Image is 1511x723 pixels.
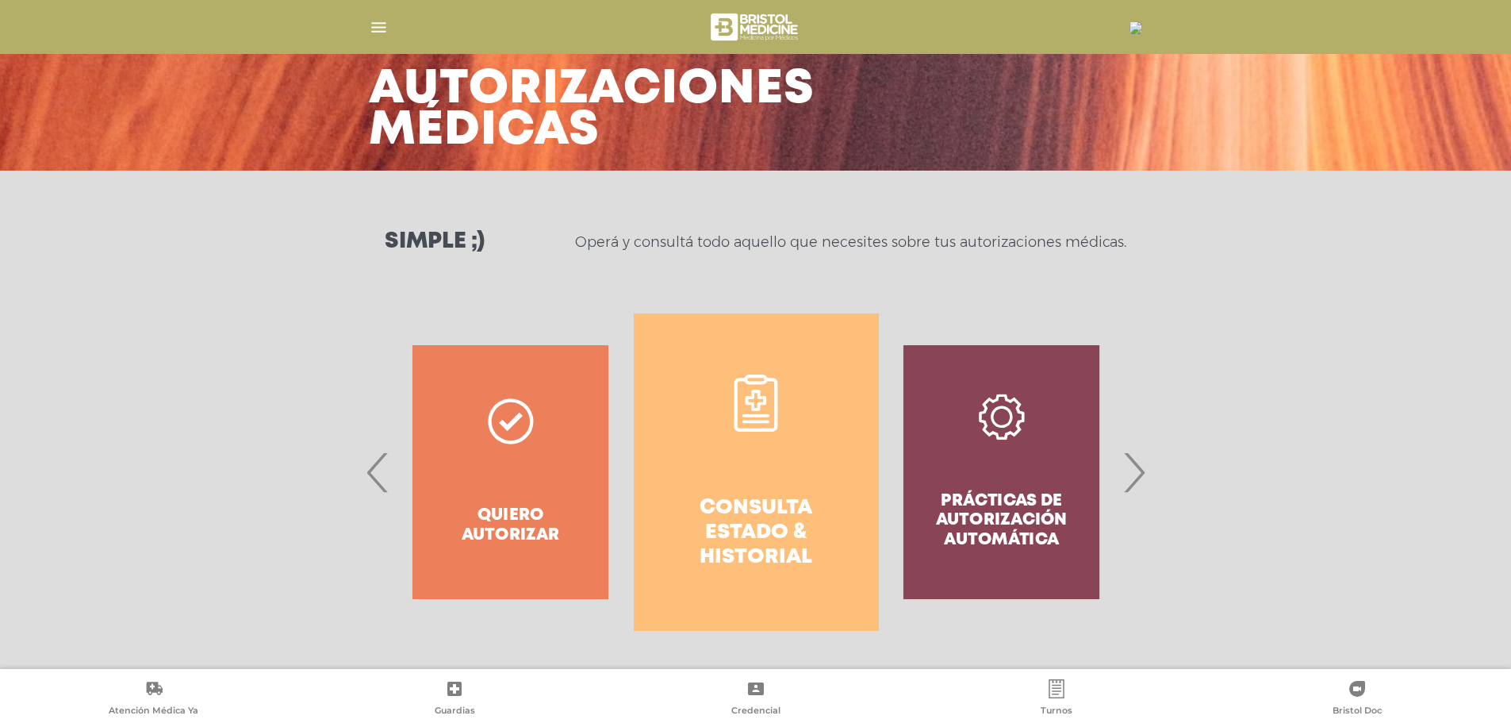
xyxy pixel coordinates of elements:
a: Atención Médica Ya [3,679,304,720]
p: Operá y consultá todo aquello que necesites sobre tus autorizaciones médicas. [575,233,1126,252]
span: Bristol Doc [1333,705,1382,719]
img: bristol-medicine-blanco.png [708,8,803,46]
h4: Consulta estado & historial [662,496,850,571]
span: Turnos [1041,705,1072,719]
a: Consulta estado & historial [634,313,879,631]
a: Bristol Doc [1207,679,1508,720]
img: 16848 [1129,21,1142,34]
a: Guardias [304,679,604,720]
h3: Autorizaciones médicas [369,69,815,152]
a: Turnos [906,679,1206,720]
span: Next [1118,429,1149,515]
span: Previous [362,429,393,515]
img: Cober_menu-lines-white.svg [369,17,389,37]
span: Atención Médica Ya [109,705,198,719]
span: Credencial [731,705,780,719]
span: Guardias [435,705,475,719]
h3: Simple ;) [385,231,485,253]
a: Credencial [605,679,906,720]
